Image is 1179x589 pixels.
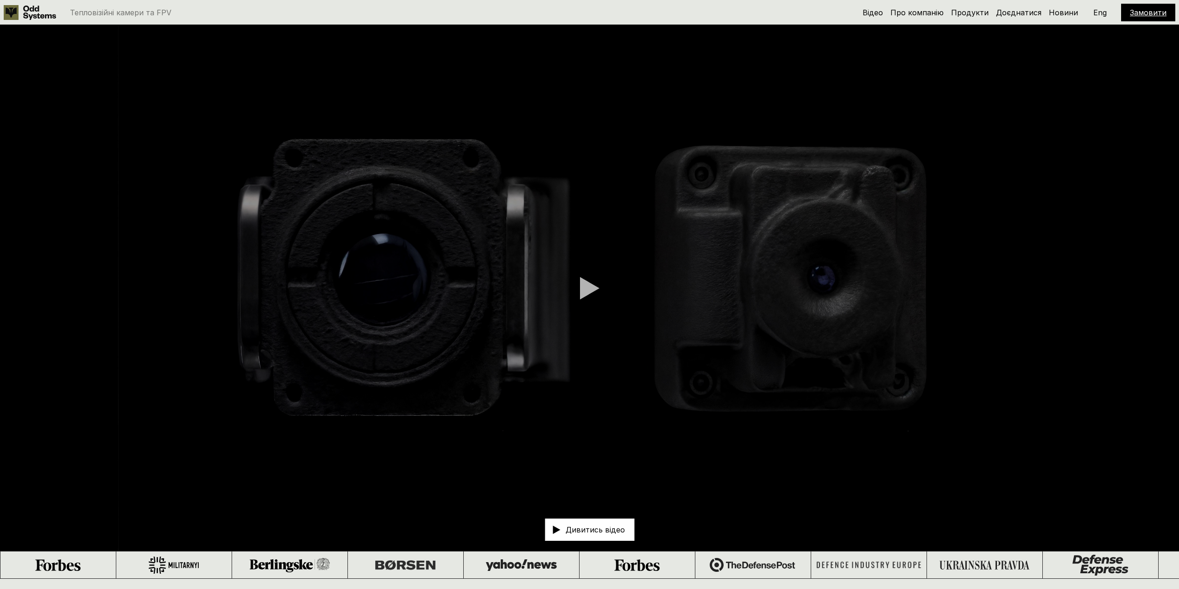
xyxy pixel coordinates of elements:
a: Доєднатися [996,8,1041,17]
p: Дивитись відео [566,526,625,533]
a: Замовити [1130,8,1166,17]
p: Eng [1093,9,1107,16]
a: Про компанію [890,8,944,17]
a: Продукти [951,8,989,17]
a: Новини [1049,8,1078,17]
a: Відео [863,8,883,17]
p: Тепловізійні камери та FPV [70,9,171,16]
